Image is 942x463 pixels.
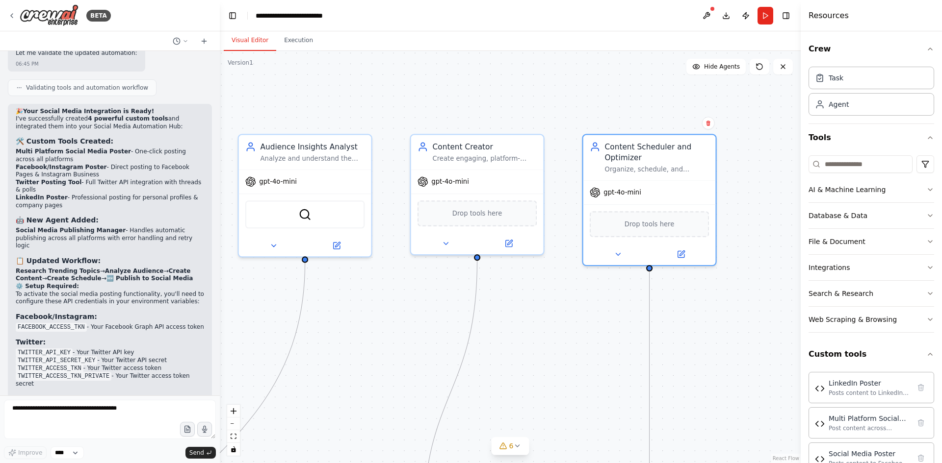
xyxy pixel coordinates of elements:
code: FACEBOOK_ACCESS_TKN [16,323,87,332]
button: Delete node [702,117,715,129]
button: Start a new chat [196,35,212,47]
button: Execution [276,30,321,51]
div: Content Scheduler and OptimizerOrganize, schedule, and optimize the created content for maximum r... [582,134,716,266]
button: Search & Research [809,281,934,306]
div: Audience Insights Analyst [261,142,365,152]
div: Web Scraping & Browsing [809,315,897,324]
div: Content CreatorCreate engaging, platform-optimized social media content based on trending topics ... [410,134,544,255]
div: Posts content to LinkedIn personal profiles and company pages with support for text, images, arti... [829,389,910,397]
li: - Direct posting to Facebook Pages & Instagram Business [16,164,204,179]
p: I've successfully created and integrated them into your Social Media Automation Hub: [16,115,204,130]
div: Database & Data [809,211,867,220]
button: Send [185,447,216,459]
strong: Multi Platform Social Media Poster [16,148,131,155]
div: Create engaging, platform-optimized social media content based on trending topics and audience in... [433,154,537,163]
code: TWITTER_ACCESS_TKN [16,364,83,373]
span: Validating tools and automation workflow [26,84,148,92]
button: Improve [4,446,47,459]
img: Logo [20,4,78,26]
button: Upload files [180,422,195,437]
button: Web Scraping & Browsing [809,307,934,332]
button: 6 [492,437,529,455]
strong: LinkedIn Poster [16,194,68,201]
div: Content Creator [433,142,537,152]
div: LinkedIn Poster [829,378,910,388]
li: - Your Twitter API secret [16,357,204,365]
div: Social Media Poster [829,449,910,459]
button: Crew [809,35,934,63]
button: File & Document [809,229,934,254]
button: Open in side panel [478,237,539,250]
li: - Professional posting for personal profiles & company pages [16,194,204,209]
button: Hide right sidebar [779,9,793,23]
li: - Your Twitter access token secret [16,372,204,388]
div: 06:45 PM [16,60,39,68]
div: Organize, schedule, and optimize the created content for maximum reach and engagement across diff... [605,165,709,174]
button: Switch to previous chat [169,35,192,47]
strong: Facebook/Instagram: [16,313,97,320]
button: Open in side panel [651,248,711,261]
strong: 📋 Updated Workflow: [16,257,101,265]
strong: Your Social Media Integration is Ready! [23,108,154,115]
button: Hide left sidebar [226,9,239,23]
div: AI & Machine Learning [809,185,886,195]
li: → → → → [16,268,204,283]
button: Visual Editor [224,30,276,51]
strong: 🤖 New Agent Added: [16,216,99,224]
strong: LinkedIn: [16,394,52,402]
img: LinkedIn Poster [815,384,825,393]
h4: Resources [809,10,849,22]
span: Drop tools here [625,219,674,230]
div: Integrations [809,263,850,272]
li: - Your Twitter access token [16,365,204,372]
div: Version 1 [228,59,253,67]
strong: Twitter Posting Tool [16,179,81,186]
p: To activate the social media posting functionality, you'll need to configure these API credential... [16,291,204,306]
button: zoom out [227,417,240,430]
strong: 4 powerful custom tools [88,115,168,122]
div: Search & Research [809,289,873,298]
div: Agent [829,99,849,109]
div: Audience Insights AnalystAnalyze and understand the target audience in {industry}, their interest... [237,134,372,257]
strong: 🆕 Publish to Social Media [106,275,193,282]
div: File & Document [809,237,865,246]
h2: 🎉 [16,108,204,116]
button: zoom in [227,405,240,417]
button: Open in side panel [306,239,367,252]
button: fit view [227,430,240,443]
li: - One-click posting across all platforms [16,148,204,163]
span: Send [189,449,204,457]
span: gpt-4o-mini [431,177,469,186]
code: TWITTER_API_SECRET_KEY [16,356,97,365]
div: Post content across multiple social media platforms simultaneously with intelligent content adapt... [829,424,910,432]
li: - Your Facebook Graph API access token [16,323,204,331]
button: Delete tool [914,381,928,394]
span: Hide Agents [704,63,740,71]
img: Multi Platform Social Media Poster [815,419,825,429]
button: Delete tool [914,416,928,430]
span: 6 [509,441,514,451]
code: TWITTER_API_KEY [16,348,73,357]
strong: Social Media Publishing Manager [16,227,126,234]
span: Drop tools here [452,208,502,219]
button: Integrations [809,255,934,280]
strong: Create Schedule [47,275,102,282]
strong: ⚙️ Setup Required: [16,283,79,290]
span: gpt-4o-mini [259,177,297,186]
div: Crew [809,63,934,123]
li: - Your Twitter API key [16,349,204,357]
div: Content Scheduler and Optimizer [605,142,709,163]
div: Analyze and understand the target audience in {industry}, their interests, preferences, and engag... [261,154,365,163]
li: - Handles automatic publishing across all platforms with error handling and retry logic [16,227,204,250]
img: SerperDevTool [298,208,311,221]
strong: Facebook/Instagram Poster [16,164,107,171]
code: TWITTER_ACCESS_TKN_PRIVATE [16,372,111,381]
button: Click to speak your automation idea [197,422,212,437]
strong: Analyze Audience [105,268,164,274]
button: AI & Machine Learning [809,177,934,202]
div: BETA [86,10,111,22]
button: Hide Agents [686,59,746,74]
button: Database & Data [809,203,934,228]
strong: 🛠️ Custom Tools Created: [16,137,113,145]
nav: breadcrumb [256,11,349,21]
